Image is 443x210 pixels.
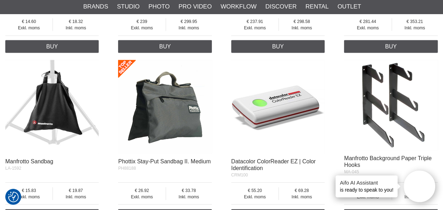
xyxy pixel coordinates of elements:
[117,2,140,11] a: Studio
[5,194,53,200] span: Exkl. moms
[340,179,393,186] h4: Aifo AI Assistant
[344,40,437,53] a: Buy
[118,166,136,171] span: PH88188
[392,25,438,31] span: Inkl. moms
[231,18,278,25] span: 237.91
[5,187,53,194] span: 15.83
[265,2,297,11] a: Discover
[118,18,165,25] span: 239
[5,25,53,31] span: Exkl. moms
[53,25,99,31] span: Inkl. moms
[337,2,361,11] a: Outlet
[231,40,325,53] a: Buy
[344,18,391,25] span: 281.44
[5,40,99,53] a: Buy
[344,25,391,31] span: Exkl. moms
[118,60,211,154] img: Phottix Stay-Put Sandbag II. Medium
[8,191,19,203] button: Consent Preferences
[344,155,431,168] a: Manfrotto Background Paper Triple Hooks
[148,2,170,11] a: Photo
[53,194,99,200] span: Inkl. moms
[8,192,19,202] img: Revisit consent button
[279,18,325,25] span: 298.58
[344,169,359,174] span: MA-045
[118,158,210,164] a: Phottix Stay-Put Sandbag II. Medium
[5,158,53,164] a: Manfrotto Sandbag
[118,25,165,31] span: Exkl. moms
[306,2,329,11] a: Rental
[178,2,211,11] a: Pro Video
[5,166,21,171] span: LA-1592
[279,194,325,200] span: Inkl. moms
[53,187,99,194] span: 19.87
[392,18,438,25] span: 353.21
[83,2,108,11] a: Brands
[118,187,165,194] span: 26.92
[118,40,211,53] a: Buy
[166,18,212,25] span: 299.95
[53,18,99,25] span: 18.32
[231,194,278,200] span: Exkl. moms
[231,187,278,194] span: 55.20
[336,175,398,197] div: is ready to speak to you!
[344,60,437,151] img: Manfrotto Background Paper Triple Hooks
[231,25,278,31] span: Exkl. moms
[279,25,325,31] span: Inkl. moms
[166,194,212,200] span: Inkl. moms
[221,2,257,11] a: Workflow
[279,187,325,194] span: 69.28
[118,194,165,200] span: Exkl. moms
[231,173,248,177] span: CRM100
[5,60,99,154] img: Manfrotto Sandbag
[231,158,316,171] a: Datacolor ColorReader EZ | Color Identification
[166,187,212,194] span: 33.78
[231,60,325,154] img: Datacolor ColorReader EZ | Color Identification
[5,18,53,25] span: 14.60
[166,25,212,31] span: Inkl. moms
